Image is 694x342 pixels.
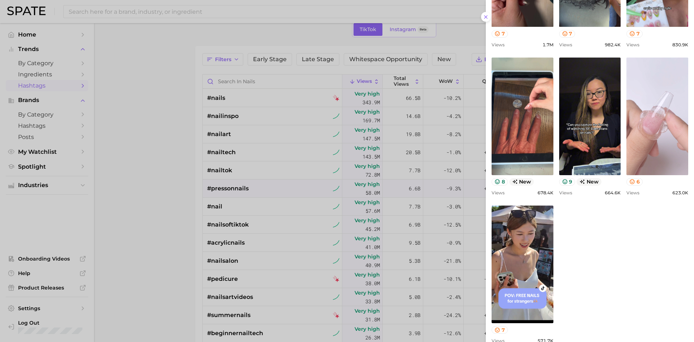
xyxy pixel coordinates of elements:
[492,326,508,334] button: 7
[626,30,643,38] button: 7
[543,42,553,47] span: 1.7m
[559,42,572,47] span: Views
[537,190,553,195] span: 678.4k
[509,178,534,186] span: new
[672,42,688,47] span: 830.9k
[672,190,688,195] span: 623.0k
[626,42,639,47] span: Views
[492,190,505,195] span: Views
[492,42,505,47] span: Views
[559,30,575,38] button: 7
[492,178,508,186] button: 8
[559,178,575,186] button: 9
[492,30,508,38] button: 7
[605,42,621,47] span: 982.4k
[559,190,572,195] span: Views
[577,178,601,186] span: new
[626,190,639,195] span: Views
[605,190,621,195] span: 664.6k
[626,178,643,186] button: 6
